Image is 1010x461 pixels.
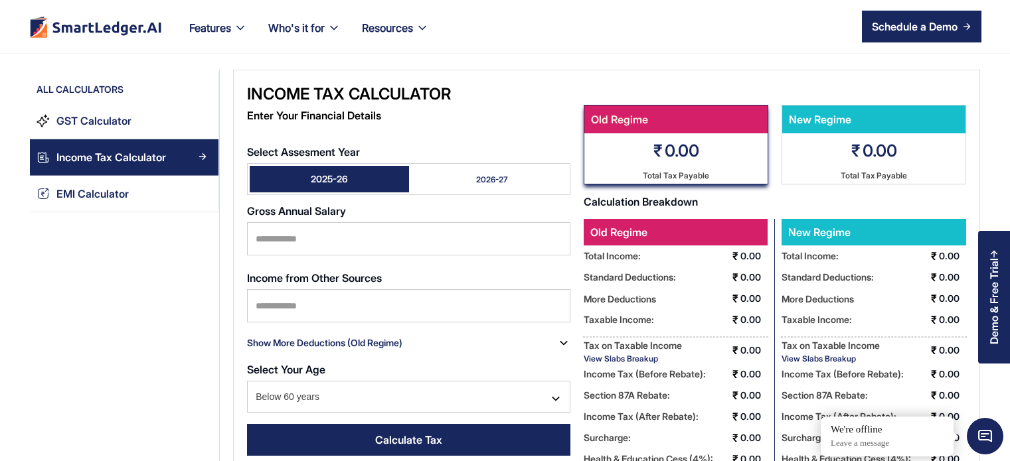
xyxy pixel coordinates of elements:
[831,423,944,436] div: We're offline
[782,427,829,448] div: Surcharge:
[247,84,570,105] div: Income Tax Calculator
[351,19,440,53] div: Resources
[179,19,258,53] div: Features
[584,427,631,448] div: Surcharge:
[584,191,966,212] div: Calculation Breakdown
[584,406,699,427] div: Income Tax (After Rebate):
[247,332,402,354] div: Show More Deductions (Old Regime)
[931,309,937,330] div: ₹
[56,112,131,130] div: GST Calculator
[963,23,971,31] img: arrow right icon
[740,267,768,288] div: 0.00
[931,267,937,288] div: ₹
[247,424,570,456] a: Calculate Tax
[740,406,768,427] div: 0.00
[30,103,218,139] a: GST CalculatorArrow Right Blue
[939,406,966,427] div: 0.00
[584,219,768,245] div: Old Regime
[939,288,966,309] div: 0.00
[782,363,904,385] div: Income Tax (Before Rebate):
[931,363,937,385] div: ₹
[939,267,966,288] div: 0.00
[56,149,166,166] div: Income Tax Calculator
[189,19,231,37] div: Features
[732,340,738,361] div: ₹
[653,139,663,162] div: ₹
[851,139,861,162] div: ₹
[740,385,768,406] div: 0.00
[584,309,654,330] div: Taxable Income:
[740,288,768,309] div: 0.00
[931,245,937,267] div: ₹
[939,340,966,361] div: 0.00
[862,11,981,42] a: Schedule a Demo
[557,336,570,350] img: mingcute_down-line
[584,267,676,288] div: Standard Deductions:
[30,83,218,103] div: All Calculators
[967,418,1003,454] span: Chat Widget
[362,19,413,37] div: Resources
[831,438,944,449] p: Leave a message
[247,271,382,285] strong: Income from Other Sources
[247,105,570,126] div: Enter Your Financial Details
[988,258,1000,344] div: Demo & Free Trial
[732,288,738,309] div: ₹
[782,219,874,245] div: New Regime
[584,337,682,354] div: Tax on Taxable Income
[740,245,768,267] div: 0.00
[740,340,768,361] div: 0.00
[258,19,351,53] div: Who's it for
[549,392,562,405] img: mingcute_down-line
[841,167,907,184] div: Total Tax Payable
[247,146,570,158] label: Select Assesment Year
[584,385,670,406] div: Section 87A Rebate:
[732,427,738,448] div: ₹
[740,309,768,330] div: 0.00
[584,354,682,363] div: View Slabs Breakup
[782,309,852,330] div: Taxable Income:
[584,245,641,267] div: Total Income:
[247,363,325,376] strong: Select Your Age
[199,116,207,124] img: Arrow Right Blue
[268,19,325,37] div: Who's it for
[199,153,207,161] img: Arrow Right Blue
[939,245,966,267] div: 0.00
[247,381,570,413] div: Below 60 years
[863,139,897,162] div: 0.00
[732,363,738,385] div: ₹
[29,16,163,38] a: home
[782,245,839,267] div: Total Income:
[375,432,442,448] div: Calculate Tax
[311,172,348,186] div: 2025-26
[476,174,508,185] div: 2026-27
[665,139,699,162] div: 0.00
[931,385,937,406] div: ₹
[939,309,966,330] div: 0.00
[782,385,868,406] div: Section 87A Rebate:
[732,267,738,288] div: ₹
[584,363,706,385] div: Income Tax (Before Rebate):
[931,340,937,361] div: ₹
[732,309,738,330] div: ₹
[782,267,874,288] div: Standard Deductions:
[740,363,768,385] div: 0.00
[643,167,709,184] div: Total Tax Payable
[782,337,880,354] div: Tax on Taxable Income
[939,385,966,406] div: 0.00
[740,427,768,448] div: 0.00
[782,291,854,307] div: More Deductions
[30,139,218,176] a: Income Tax CalculatorArrow Right Blue
[782,406,896,427] div: Income Tax (After Rebate):
[584,105,761,133] div: Old Regime
[939,363,966,385] div: 0.00
[782,354,880,363] div: View Slabs Breakup
[56,185,129,203] div: EMI Calculator
[29,16,163,38] img: footer logo
[199,189,207,197] img: Arrow Right Blue
[931,406,937,427] div: ₹
[732,406,738,427] div: ₹
[732,385,738,406] div: ₹
[732,245,738,267] div: ₹
[247,204,346,218] strong: Gross Annual Salary
[931,288,937,309] div: ₹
